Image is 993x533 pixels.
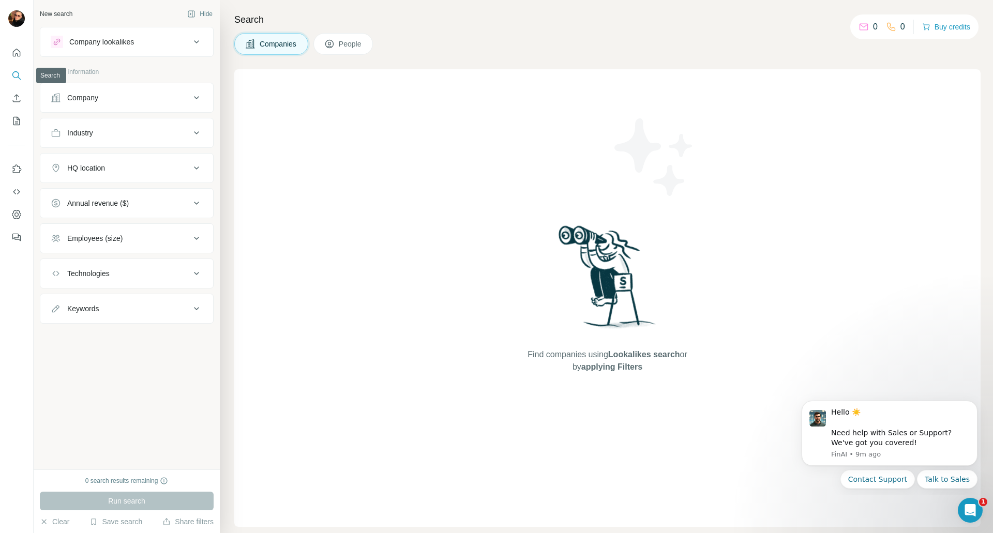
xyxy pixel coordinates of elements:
button: Clear [40,516,69,527]
h4: Search [234,12,981,27]
button: Enrich CSV [8,89,25,108]
button: Feedback [8,228,25,247]
div: Employees (size) [67,233,123,243]
p: Company information [40,67,214,77]
p: 0 [900,21,905,33]
button: Dashboard [8,205,25,224]
p: 0 [873,21,878,33]
button: Use Surfe API [8,182,25,201]
button: Technologies [40,261,213,286]
img: Avatar [8,10,25,27]
div: Annual revenue ($) [67,198,129,208]
button: Employees (size) [40,226,213,251]
button: Search [8,66,25,85]
button: My lists [8,112,25,130]
span: Find companies using or by [524,348,690,373]
span: People [339,39,363,49]
button: Annual revenue ($) [40,191,213,216]
img: Surfe Illustration - Stars [608,111,701,204]
div: Company lookalikes [69,37,134,47]
div: 0 search results remaining [85,476,169,485]
button: HQ location [40,156,213,180]
button: Keywords [40,296,213,321]
button: Quick start [8,43,25,62]
iframe: Intercom notifications message [786,391,993,495]
span: applying Filters [581,362,642,371]
button: Share filters [162,516,214,527]
button: Use Surfe on LinkedIn [8,160,25,178]
button: Industry [40,120,213,145]
img: Surfe Illustration - Woman searching with binoculars [554,223,661,338]
div: Technologies [67,268,110,279]
div: Industry [67,128,93,138]
button: Company lookalikes [40,29,213,54]
div: Company [67,93,98,103]
span: Lookalikes search [608,350,680,359]
span: Companies [260,39,297,49]
button: Save search [89,516,142,527]
button: Company [40,85,213,110]
span: 1 [979,498,987,506]
button: Hide [180,6,220,22]
div: Keywords [67,303,99,314]
iframe: Intercom live chat [958,498,983,523]
button: Buy credits [922,20,970,34]
div: HQ location [67,163,105,173]
div: New search [40,9,72,19]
